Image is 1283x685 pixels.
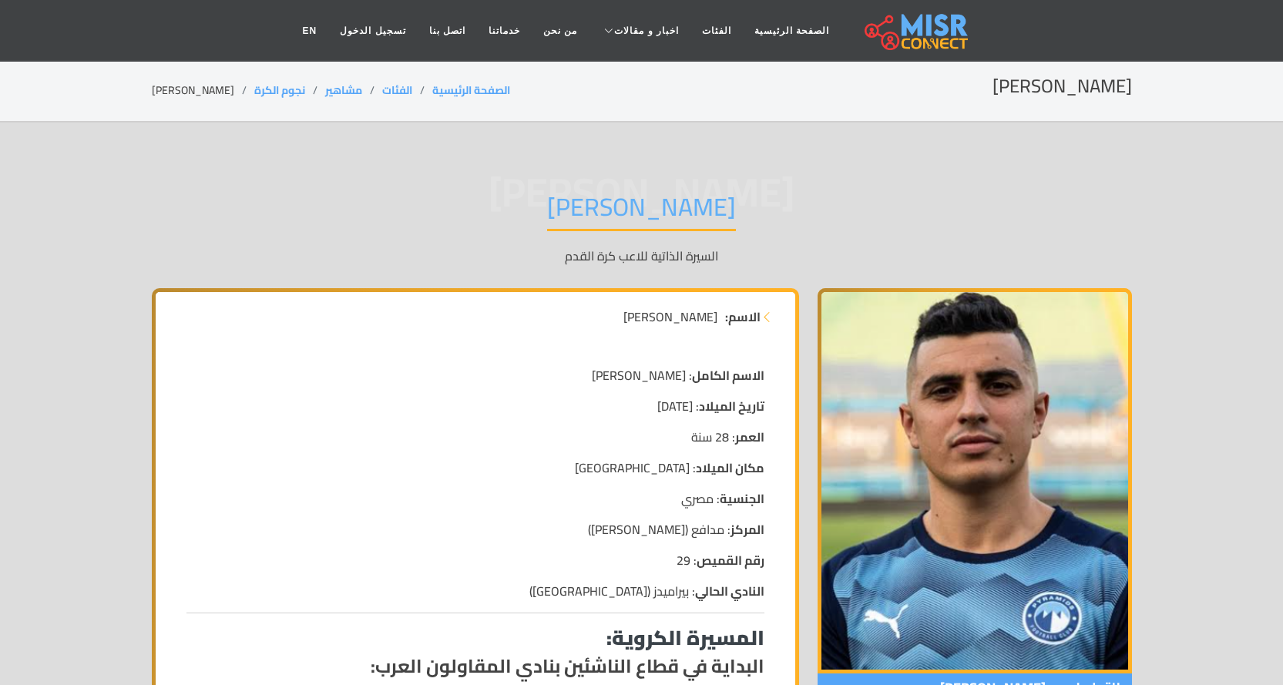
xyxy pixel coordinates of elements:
span: [PERSON_NAME] [623,307,717,326]
a: الفئات [382,80,412,100]
p: السيرة الذاتية للاعب كرة القدم [152,247,1132,265]
li: [PERSON_NAME] [152,82,254,99]
strong: مكان الميلاد [696,456,764,479]
strong: البداية في قطاع الناشئين بنادي المقاولون العرب: [371,649,764,683]
strong: الاسم الكامل [692,364,764,387]
a: الصفحة الرئيسية [743,16,841,45]
a: اخبار و مقالات [589,16,690,45]
a: اتصل بنا [418,16,477,45]
a: مشاهير [325,80,362,100]
p: : [DATE] [186,397,764,415]
span: اخبار و مقالات [614,24,679,38]
a: من نحن [532,16,589,45]
p: : 28 سنة [186,428,764,446]
img: main.misr_connect [865,12,968,50]
p: : مصري [186,489,764,508]
strong: المسيرة الكروية: [606,619,764,656]
strong: النادي الحالي [695,579,764,603]
strong: الاسم: [725,307,761,326]
a: تسجيل الدخول [328,16,417,45]
img: كريم حافظ [818,288,1132,673]
h1: [PERSON_NAME] [547,192,736,231]
strong: المركز [731,518,764,541]
a: نجوم الكرة [254,80,305,100]
p: : مدافع ([PERSON_NAME]) [186,520,764,539]
p: : بيراميدز ([GEOGRAPHIC_DATA]) [186,582,764,600]
p: : [PERSON_NAME] [186,366,764,384]
a: EN [291,16,329,45]
a: الفئات [690,16,743,45]
h2: [PERSON_NAME] [992,76,1132,98]
strong: العمر [735,425,764,448]
p: : [GEOGRAPHIC_DATA] [186,458,764,477]
strong: تاريخ الميلاد [699,395,764,418]
strong: رقم القميص [697,549,764,572]
a: خدماتنا [477,16,532,45]
p: : 29 [186,551,764,569]
strong: الجنسية [720,487,764,510]
a: الصفحة الرئيسية [432,80,510,100]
